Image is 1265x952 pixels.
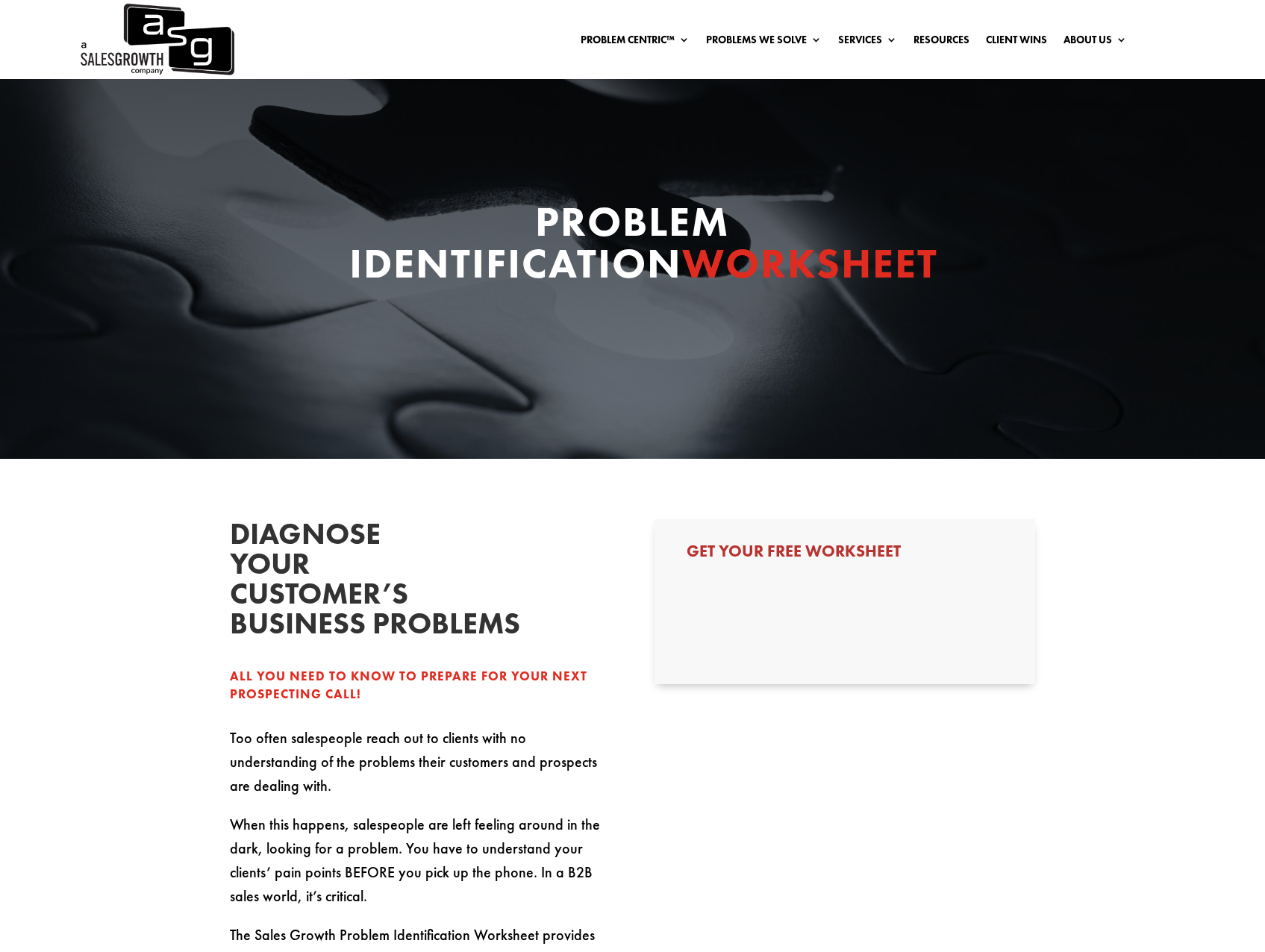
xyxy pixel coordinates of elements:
[230,812,610,923] p: When this happens, salespeople are left feeling around in the dark, looking for a problem. You ha...
[581,34,690,51] a: Problem Centric™
[230,726,610,812] p: Too often salespeople reach out to clients with no understanding of the problems their customers ...
[838,34,897,51] a: Services
[230,519,454,646] h2: Diagnose your customer’s business problems
[986,34,1047,51] a: Client Wins
[687,543,1003,567] h3: Get Your Free Worksheet
[349,201,916,292] h1: Problem Identification
[1063,34,1127,51] a: About Us
[913,34,969,51] a: Resources
[706,34,822,51] a: Problems We Solve
[682,237,938,290] span: Worksheet
[230,668,610,704] div: All you need to know to prepare for your next prospecting call!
